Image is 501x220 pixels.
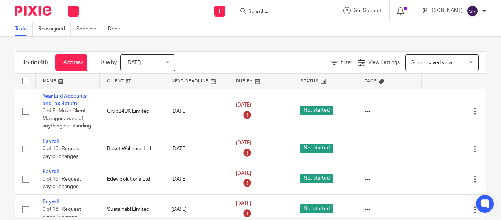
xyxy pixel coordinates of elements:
a: Payroll [43,139,59,144]
span: 0 of 16 · Request payroll changes [43,207,81,220]
div: --- [365,206,414,213]
span: 0 of 5 · Make Client Manager aware of anything outstanding [43,108,91,129]
a: + Add task [55,54,87,71]
a: Done [108,22,126,36]
p: Due by [100,59,117,66]
span: Not started [300,144,333,153]
div: --- [365,176,414,183]
span: View Settings [368,60,400,65]
td: Reset Wellness Ltd [100,134,164,164]
span: Not started [300,106,333,115]
span: 0 of 16 · Request payroll changes [43,146,81,159]
span: [DATE] [236,201,251,206]
span: [DATE] [236,103,251,108]
a: To do [15,22,33,36]
a: Snoozed [76,22,102,36]
td: [DATE] [164,164,228,194]
td: [DATE] [164,89,228,134]
p: [PERSON_NAME] [423,7,463,14]
h1: To do [22,59,48,66]
span: Not started [300,174,333,183]
img: Pixie [15,6,51,16]
img: svg%3E [467,5,478,17]
span: (40) [38,59,48,65]
span: Get Support [354,8,382,13]
span: 0 of 16 · Request payroll changes [43,177,81,190]
a: Payroll [43,169,59,174]
span: Select saved view [411,60,452,65]
div: --- [365,145,414,152]
a: Reassigned [38,22,71,36]
td: Edev Solutions Ltd [100,164,164,194]
div: --- [365,108,414,115]
span: Not started [300,204,333,213]
span: [DATE] [126,60,142,65]
a: Year End Accounts and Tax Return [43,94,87,106]
span: [DATE] [236,171,251,176]
a: Payroll [43,199,59,205]
td: [DATE] [164,134,228,164]
input: Search [248,9,314,15]
td: Grub24UK Limited [100,89,164,134]
span: Filter [341,60,352,65]
span: Tags [365,79,377,83]
span: [DATE] [236,141,251,146]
